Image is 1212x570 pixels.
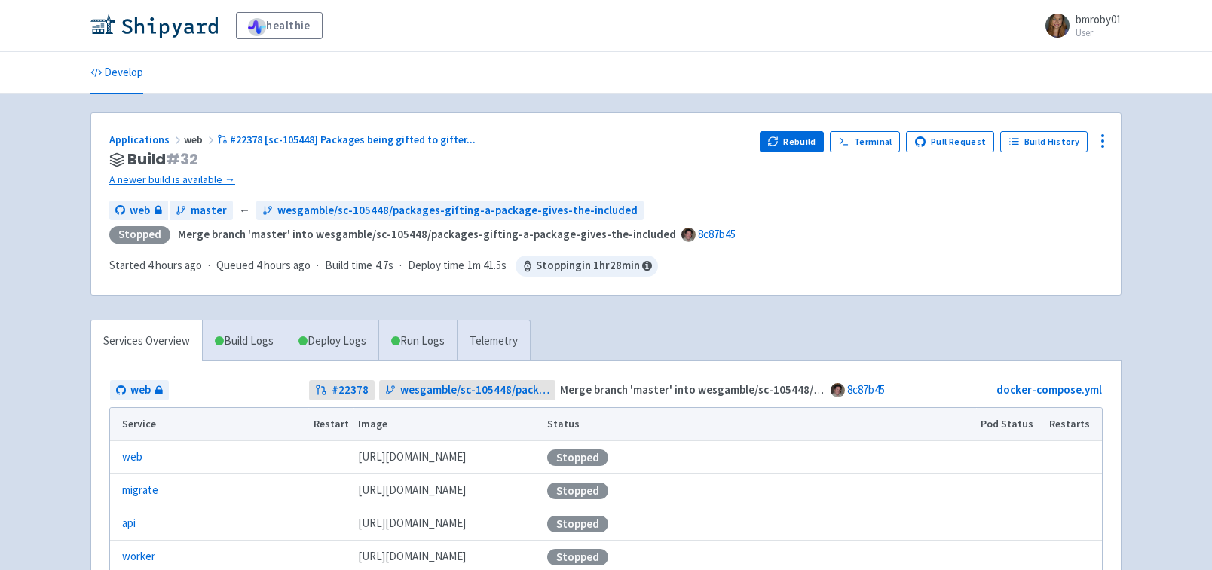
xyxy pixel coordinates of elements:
th: Service [110,408,308,441]
span: 4.7s [375,257,393,274]
div: Stopped [547,483,608,499]
a: #22378 [309,380,375,400]
span: web [130,202,150,219]
img: Shipyard logo [90,14,218,38]
span: [DOMAIN_NAME][URL] [358,449,466,466]
a: worker [122,548,155,565]
a: web [109,201,168,221]
span: Started [109,258,202,272]
a: #22378 [sc-105448] Packages being gifted to gifter... [217,133,478,146]
a: A newer build is available → [109,171,748,188]
a: Build Logs [203,320,286,362]
a: 8c87b45 [698,227,736,241]
span: web [130,382,151,399]
span: Build [127,151,198,168]
span: #22378 [sc-105448] Packages being gifted to gifter ... [230,133,476,146]
div: Stopped [547,449,608,466]
span: web [184,133,217,146]
strong: Merge branch 'master' into wesgamble/sc-105448/packages-gifting-a-package-gives-the-included [560,382,1058,397]
a: 8c87b45 [847,382,885,397]
th: Status [543,408,976,441]
span: ← [239,202,250,219]
a: wesgamble/sc-105448/packages-gifting-a-package-gives-the-included [379,380,556,400]
a: Develop [90,52,143,94]
th: Restart [308,408,353,441]
a: Services Overview [91,320,202,362]
a: healthie [236,12,323,39]
span: Build time [325,257,372,274]
a: Run Logs [378,320,457,362]
span: Queued [216,258,311,272]
div: · · · [109,256,658,277]
a: wesgamble/sc-105448/packages-gifting-a-package-gives-the-included [256,201,644,221]
a: docker-compose.yml [996,382,1102,397]
span: wesgamble/sc-105448/packages-gifting-a-package-gives-the-included [277,202,638,219]
span: Deploy time [408,257,464,274]
a: Telemetry [457,320,530,362]
th: Restarts [1045,408,1102,441]
a: migrate [122,482,158,499]
th: Image [353,408,543,441]
span: [DOMAIN_NAME][URL] [358,482,466,499]
th: Pod Status [976,408,1045,441]
div: Stopped [109,226,170,244]
strong: Merge branch 'master' into wesgamble/sc-105448/packages-gifting-a-package-gives-the-included [178,227,676,241]
div: Stopped [547,516,608,532]
span: wesgamble/sc-105448/packages-gifting-a-package-gives-the-included [400,382,550,399]
span: Stopping in 1 hr 28 min [516,256,658,277]
span: # 32 [166,149,198,170]
a: master [170,201,233,221]
a: Applications [109,133,184,146]
strong: # 22378 [332,382,369,399]
button: Rebuild [760,131,825,152]
a: api [122,515,136,532]
span: [DOMAIN_NAME][URL] [358,548,466,565]
span: 1m 41.5s [467,257,507,274]
span: [DOMAIN_NAME][URL] [358,515,466,532]
span: bmroby01 [1076,12,1122,26]
div: Stopped [547,549,608,565]
a: bmroby01 User [1036,14,1122,38]
a: Deploy Logs [286,320,378,362]
a: Terminal [830,131,900,152]
small: User [1076,28,1122,38]
a: web [110,380,169,400]
a: web [122,449,142,466]
time: 4 hours ago [256,258,311,272]
span: master [191,202,227,219]
a: Pull Request [906,131,994,152]
time: 4 hours ago [148,258,202,272]
a: Build History [1000,131,1088,152]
